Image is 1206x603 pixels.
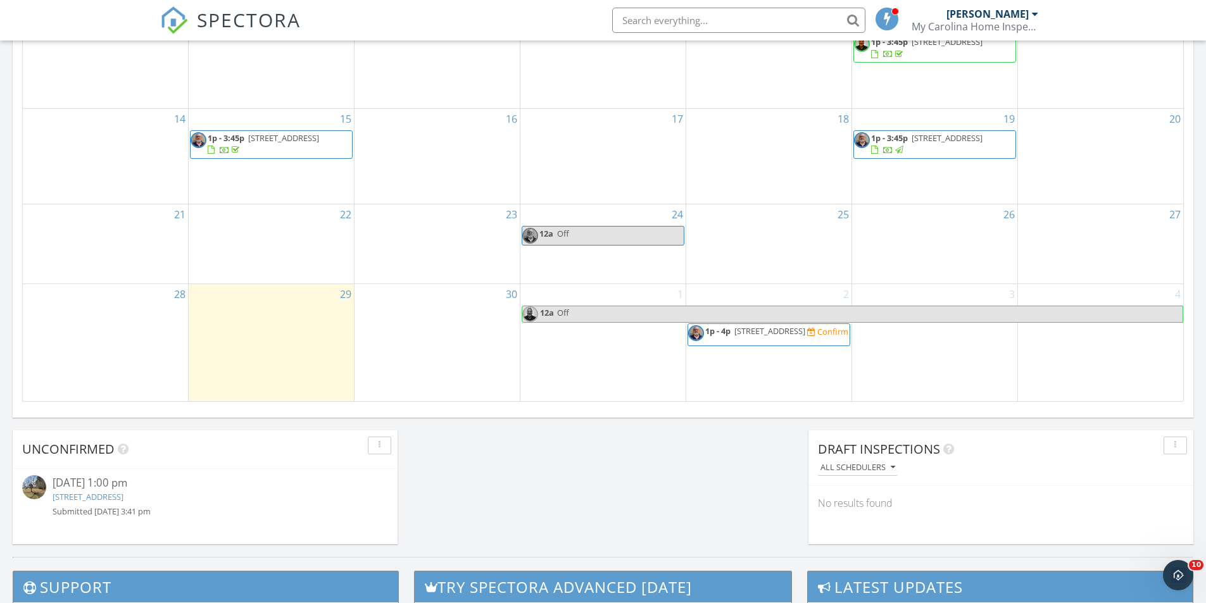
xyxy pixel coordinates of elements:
span: Draft Inspections [818,440,940,457]
a: Go to October 3, 2025 [1007,284,1017,304]
a: SPECTORA [160,17,301,44]
td: Go to September 29, 2025 [189,283,355,401]
a: 1p - 3:45p [STREET_ADDRESS] [853,34,1016,63]
td: Go to September 14, 2025 [23,108,189,204]
td: Go to September 17, 2025 [520,108,686,204]
span: 12a [539,306,555,322]
div: Submitted [DATE] 3:41 pm [53,506,358,518]
a: Go to September 27, 2025 [1167,204,1183,225]
div: Confirm [817,326,848,337]
span: 12a [539,228,553,239]
a: 1p - 3:45p [STREET_ADDRESS] [190,130,353,159]
img: 9154.jpeg [854,36,870,52]
a: 1p - 4p [STREET_ADDRESS] Confirm [688,323,850,346]
span: SPECTORA [197,6,301,33]
button: All schedulers [818,459,898,476]
a: Go to September 30, 2025 [503,284,520,304]
span: 1p - 3:45p [208,132,244,144]
td: Go to September 27, 2025 [1017,204,1183,283]
td: Go to September 15, 2025 [189,108,355,204]
div: [PERSON_NAME] [946,8,1029,20]
a: Go to September 24, 2025 [669,204,686,225]
a: Go to September 22, 2025 [337,204,354,225]
td: Go to September 10, 2025 [520,12,686,108]
a: Go to September 28, 2025 [172,284,188,304]
td: Go to September 12, 2025 [851,12,1017,108]
a: Go to September 25, 2025 [835,204,851,225]
span: Off [557,228,569,239]
td: Go to October 3, 2025 [851,283,1017,401]
span: 1p - 4p [705,325,731,337]
span: [STREET_ADDRESS] [248,132,319,144]
div: [DATE] 1:00 pm [53,475,358,491]
td: Go to September 26, 2025 [851,204,1017,283]
a: Go to September 16, 2025 [503,109,520,129]
td: Go to September 18, 2025 [686,108,851,204]
img: jeff_pic.jpeg [191,132,206,148]
td: Go to September 7, 2025 [23,12,189,108]
img: jeff_pic.jpeg [854,132,870,148]
span: [STREET_ADDRESS] [912,132,983,144]
div: My Carolina Home Inspection [912,20,1038,33]
a: Go to September 18, 2025 [835,109,851,129]
span: [STREET_ADDRESS] [912,36,983,47]
a: 1p - 3:45p [STREET_ADDRESS] [871,132,983,156]
a: [STREET_ADDRESS] [53,491,123,502]
span: Off [557,307,569,318]
span: [STREET_ADDRESS] [734,325,805,337]
img: 9154.jpeg [522,306,538,322]
td: Go to September 11, 2025 [686,12,851,108]
a: Go to September 26, 2025 [1001,204,1017,225]
a: Go to September 19, 2025 [1001,109,1017,129]
td: Go to September 23, 2025 [355,204,520,283]
div: No results found [808,486,1193,520]
span: 1p - 3:45p [871,132,908,144]
img: streetview [22,475,46,499]
td: Go to September 28, 2025 [23,283,189,401]
h3: Support [13,571,398,602]
span: Unconfirmed [22,440,115,457]
td: Go to October 2, 2025 [686,283,851,401]
h3: Latest Updates [808,571,1193,602]
a: 1p - 3:45p [STREET_ADDRESS] [853,130,1016,159]
div: All schedulers [820,463,895,472]
a: Go to October 1, 2025 [675,284,686,304]
a: 1p - 4p [STREET_ADDRESS] [705,325,807,337]
span: 1p - 3:45p [871,36,908,47]
img: jeff_pic.jpeg [522,228,538,244]
img: The Best Home Inspection Software - Spectora [160,6,188,34]
td: Go to September 8, 2025 [189,12,355,108]
a: Go to September 20, 2025 [1167,109,1183,129]
a: Go to October 2, 2025 [841,284,851,304]
a: Go to September 17, 2025 [669,109,686,129]
img: jeff_pic.jpeg [688,325,704,341]
a: [DATE] 1:00 pm [STREET_ADDRESS] Submitted [DATE] 3:41 pm [22,475,388,518]
a: 1p - 3:45p [STREET_ADDRESS] [208,132,319,156]
a: Go to September 23, 2025 [503,204,520,225]
a: Confirm [807,326,848,338]
a: Go to September 29, 2025 [337,284,354,304]
td: Go to September 25, 2025 [686,204,851,283]
td: Go to September 20, 2025 [1017,108,1183,204]
td: Go to September 22, 2025 [189,204,355,283]
input: Search everything... [612,8,865,33]
iframe: Intercom live chat [1163,560,1193,590]
a: 1p - 3:45p [STREET_ADDRESS] [871,36,983,59]
h3: Try spectora advanced [DATE] [415,571,792,602]
td: Go to October 4, 2025 [1017,283,1183,401]
td: Go to September 16, 2025 [355,108,520,204]
td: Go to September 30, 2025 [355,283,520,401]
span: 10 [1189,560,1203,570]
a: Go to October 4, 2025 [1172,284,1183,304]
td: Go to September 9, 2025 [355,12,520,108]
a: Go to September 15, 2025 [337,109,354,129]
a: Go to September 14, 2025 [172,109,188,129]
a: Go to September 21, 2025 [172,204,188,225]
td: Go to September 13, 2025 [1017,12,1183,108]
td: Go to October 1, 2025 [520,283,686,401]
td: Go to September 21, 2025 [23,204,189,283]
td: Go to September 19, 2025 [851,108,1017,204]
td: Go to September 24, 2025 [520,204,686,283]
